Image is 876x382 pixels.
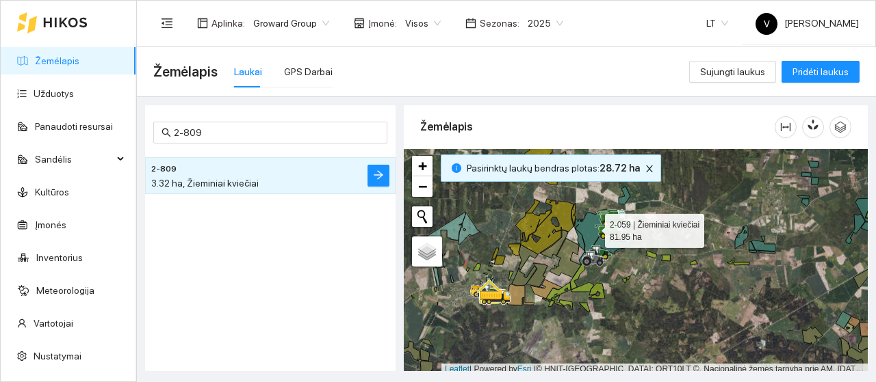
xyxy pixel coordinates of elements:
[368,16,397,31] span: Įmonė :
[162,128,171,137] span: search
[412,206,433,227] button: Initiate a new search
[441,364,868,375] div: | Powered by © HNIT-[GEOGRAPHIC_DATA]; ORT10LT ©, Nacionalinė žemės tarnyba prie AM, [DATE]-[DATE]
[420,107,775,146] div: Žemėlapis
[35,187,69,197] a: Kultūros
[151,178,259,189] span: 3.32 ha, Žieminiai kviečiai
[34,351,81,361] a: Nustatymai
[534,364,536,374] span: |
[368,165,389,187] button: arrow-right
[35,146,113,173] span: Sandėlis
[153,10,181,37] button: menu-fold
[756,18,859,29] span: [PERSON_NAME]
[793,64,849,79] span: Pridėti laukus
[35,121,113,132] a: Panaudoti resursai
[36,285,94,296] a: Meteorologija
[153,61,218,83] span: Žemėlapis
[34,318,73,329] a: Vartotojai
[689,61,776,83] button: Sujungti laukus
[161,17,173,29] span: menu-fold
[412,176,433,197] a: Zoom out
[480,16,519,31] span: Sezonas :
[174,125,379,140] input: Paieška
[600,163,640,174] b: 28.72 ha
[151,163,177,176] span: 2-809
[36,252,83,263] a: Inventorius
[782,66,860,77] a: Pridėti laukus
[465,18,476,29] span: calendar
[35,219,66,230] a: Įmonės
[517,364,532,374] a: Esri
[775,116,797,138] button: column-width
[782,61,860,83] button: Pridėti laukus
[412,156,433,176] a: Zoom in
[354,18,365,29] span: shop
[706,13,728,33] span: LT
[418,178,427,195] span: −
[253,13,329,33] span: Groward Group
[528,13,563,33] span: 2025
[775,122,796,133] span: column-width
[418,157,427,174] span: +
[689,66,776,77] a: Sujungti laukus
[452,163,461,173] span: info-circle
[445,364,469,374] a: Leaflet
[35,55,79,66] a: Žemėlapis
[641,161,658,177] button: close
[373,169,384,182] span: arrow-right
[642,164,657,174] span: close
[412,236,442,267] a: Layers
[467,161,640,176] span: Pasirinktų laukų bendras plotas :
[234,64,262,79] div: Laukai
[700,64,765,79] span: Sujungti laukus
[211,16,245,31] span: Aplinka :
[197,18,208,29] span: layout
[284,64,333,79] div: GPS Darbai
[764,13,770,35] span: V
[405,13,441,33] span: Visos
[34,88,74,99] a: Užduotys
